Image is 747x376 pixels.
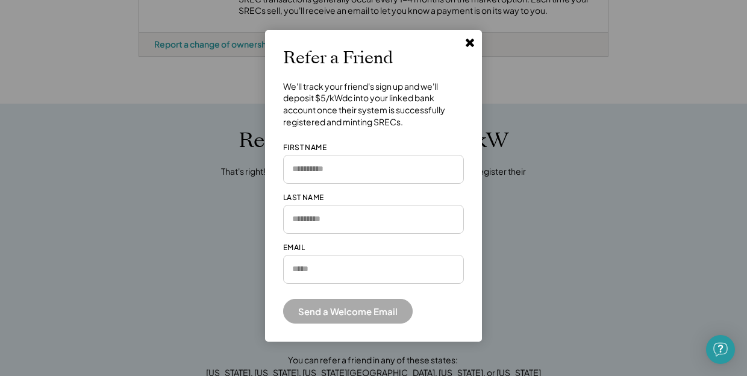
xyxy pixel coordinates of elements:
[283,193,324,203] div: LAST NAME
[283,81,464,128] div: We'll track your friend's sign up and we'll deposit $5/kWdc into your linked bank account once th...
[706,335,735,364] div: Open Intercom Messenger
[283,48,393,69] h2: Refer a Friend
[283,299,413,324] button: Send a Welcome Email
[283,243,305,253] div: EMAIL
[283,143,327,153] div: FIRST NAME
